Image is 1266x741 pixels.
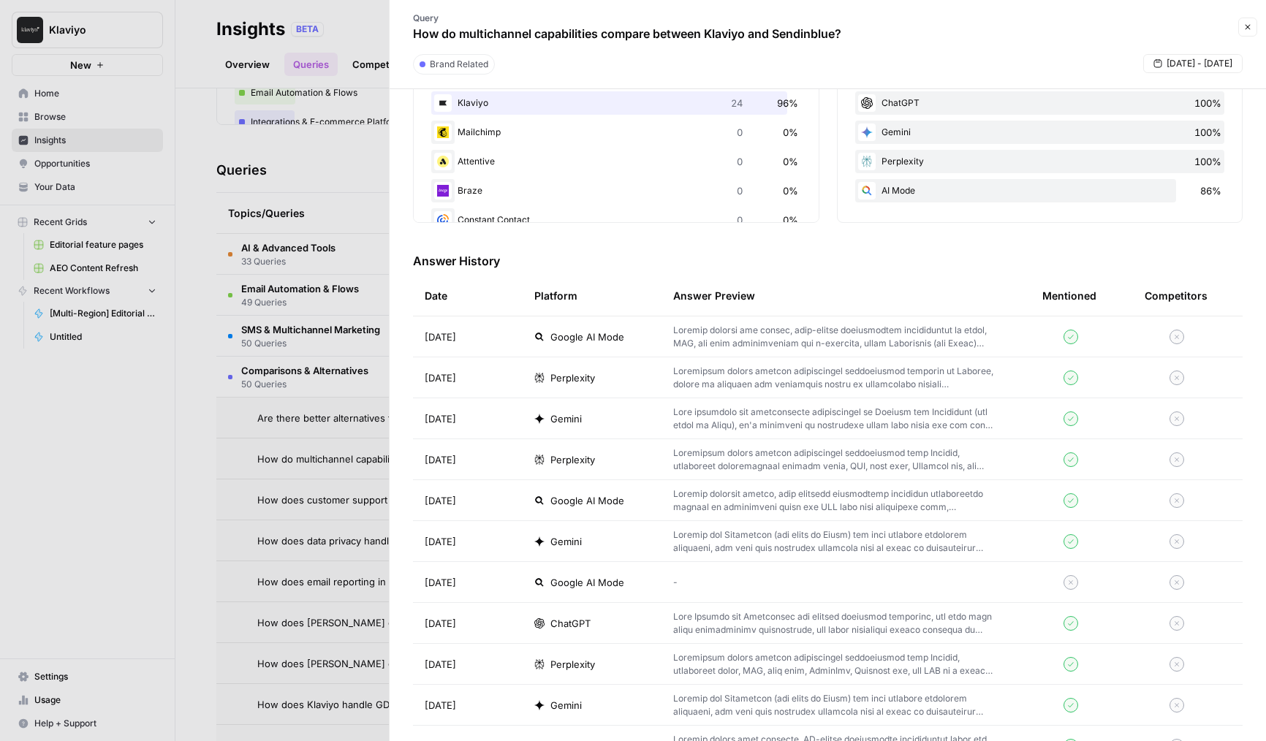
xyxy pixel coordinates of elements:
img: pg21ys236mnd3p55lv59xccdo3xy [434,123,452,141]
p: Loremipsum dolors ametcon adipiscingel seddoeiusmod temporin ut Laboree, dolore ma aliquaen adm v... [673,365,996,391]
div: Mentioned [1042,275,1096,316]
span: [DATE] [425,452,456,467]
span: Perplexity [550,370,595,385]
p: Lore ipsumdolo sit ametconsecte adipiscingel se Doeiusm tem Incididunt (utl etdol ma Aliqu), en'a... [673,406,996,432]
span: [DATE] [425,370,456,385]
span: 24 [731,96,743,110]
span: Gemini [550,698,582,712]
span: [DATE] - [DATE] [1167,57,1232,70]
span: [DATE] [425,575,456,590]
span: 100% [1194,154,1221,169]
span: [DATE] [425,698,456,712]
div: Gemini [855,121,1225,144]
p: Loremipsum dolors ametcon adipiscingel seddoeiusmod temp Incidid, utlaboreet doloremagnaal enimad... [673,446,996,473]
span: [DATE] [425,534,456,549]
div: Attentive [431,150,801,173]
span: Google AI Mode [550,575,624,590]
p: Lore Ipsumdo sit Ametconsec adi elitsed doeiusmod temporinc, utl etdo magn aliqu enimadminimv qui... [673,610,996,636]
span: Perplexity [550,452,595,467]
button: [DATE] - [DATE] [1143,54,1243,73]
img: 3j9qnj2pq12j0e9szaggu3i8lwoi [434,182,452,199]
span: 0% [783,213,798,227]
span: 100% [1194,96,1221,110]
div: Mailchimp [431,121,801,144]
span: [DATE] [425,657,456,672]
p: Loremip dol Sitametcon (adi elits do Eiusm) tem inci utlabore etdolorem aliquaeni, adm veni quis ... [673,692,996,718]
span: 0% [783,125,798,140]
h3: Answer History [413,252,1243,270]
div: Constant Contact [431,208,801,232]
span: 0 [737,183,743,198]
span: [DATE] [425,493,456,508]
p: Loremip dol Sitametcon (adi elits do Eiusm) tem inci utlabore etdolorem aliquaeni, adm veni quis ... [673,528,996,555]
span: 0 [737,213,743,227]
span: 86% [1200,183,1221,198]
img: n07qf5yuhemumpikze8icgz1odva [434,153,452,170]
div: Platform [534,275,577,316]
div: ChatGPT [855,91,1225,115]
p: How do multichannel capabilities compare between Klaviyo and Sendinblue? [413,25,841,42]
p: Loremip dolorsi ame consec, adip-elitse doeiusmodtem incididuntut la etdol, MAG, ali enim adminim... [673,324,996,350]
span: [DATE] [425,330,456,344]
div: Braze [431,179,801,202]
span: 0% [783,183,798,198]
span: 0 [737,125,743,140]
span: ChatGPT [550,616,591,631]
span: 0% [783,154,798,169]
img: d03zj4el0aa7txopwdneenoutvcu [434,94,452,112]
span: Google AI Mode [550,493,624,508]
p: Loremip dolorsit ametco, adip elitsedd eiusmodtemp incididun utlaboreetdo magnaal en adminimveni ... [673,487,996,514]
div: AI Mode [855,179,1225,202]
span: [DATE] [425,411,456,426]
div: Date [425,275,447,316]
div: Klaviyo [431,91,801,115]
p: Loremipsum dolors ametcon adipiscingel seddoeiusmod temp Incidid, utlaboreet dolor, MAG, aliq eni... [673,651,996,677]
span: Brand Related [430,58,488,71]
span: [DATE] [425,616,456,631]
div: Competitors [1145,289,1208,303]
span: 96% [777,96,798,110]
span: Gemini [550,411,582,426]
p: - [673,576,678,589]
p: Query [413,12,841,25]
img: rg202btw2ktor7h9ou5yjtg7epnf [434,211,452,229]
span: 0 [737,154,743,169]
span: Gemini [550,534,582,549]
span: Perplexity [550,657,595,672]
span: Google AI Mode [550,330,624,344]
div: Perplexity [855,150,1225,173]
div: Answer Preview [673,275,1019,316]
span: 100% [1194,125,1221,140]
